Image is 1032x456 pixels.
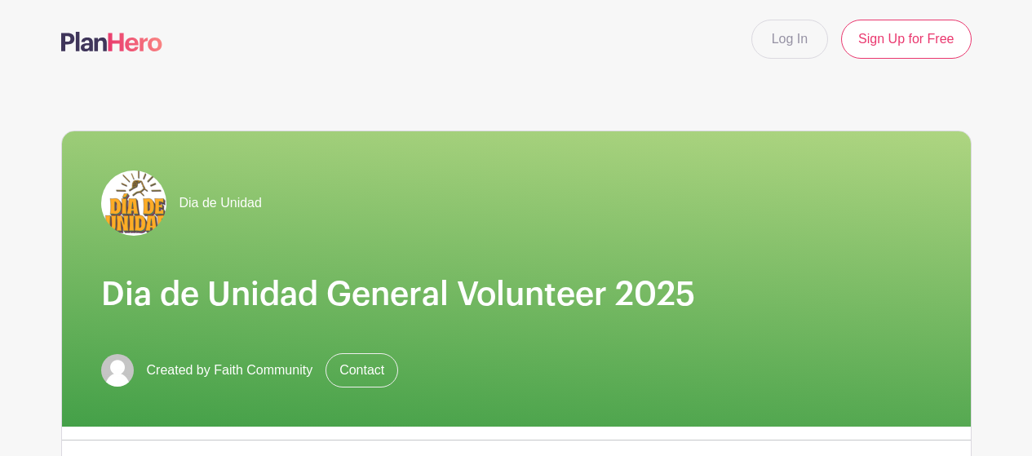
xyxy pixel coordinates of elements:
span: Created by Faith Community [147,361,313,380]
a: Contact [326,353,398,387]
span: Dia de Unidad [179,193,262,213]
a: Sign Up for Free [841,20,971,59]
a: Log In [751,20,828,59]
img: default-ce2991bfa6775e67f084385cd625a349d9dcbb7a52a09fb2fda1e96e2d18dcdb.png [101,354,134,387]
img: Dia-de-Unidad.png [101,170,166,236]
img: logo-507f7623f17ff9eddc593b1ce0a138ce2505c220e1c5a4e2b4648c50719b7d32.svg [61,32,162,51]
h1: Dia de Unidad General Volunteer 2025 [101,275,932,314]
